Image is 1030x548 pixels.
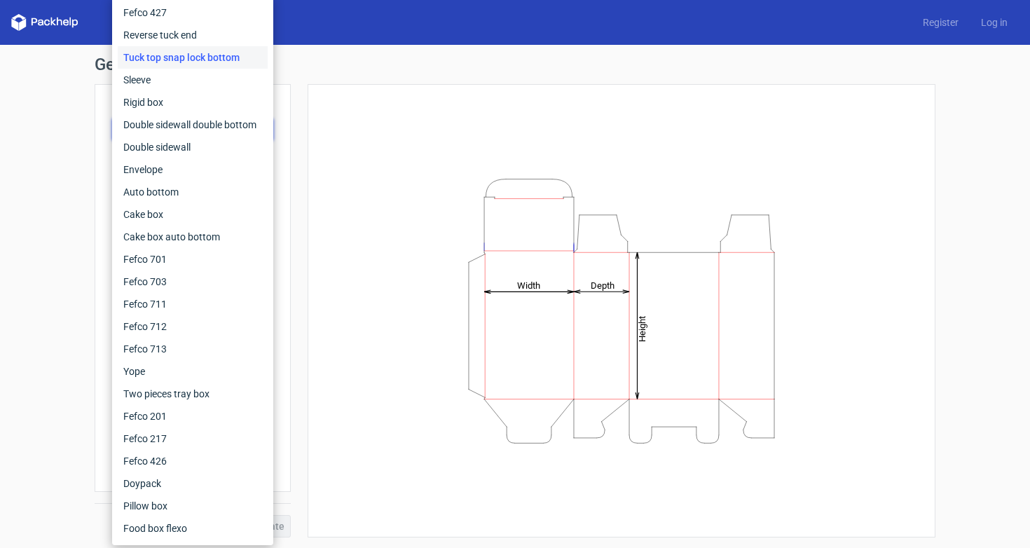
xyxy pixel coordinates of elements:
[118,91,268,114] div: Rigid box
[118,1,268,24] div: Fefco 427
[118,46,268,69] div: Tuck top snap lock bottom
[118,69,268,91] div: Sleeve
[912,15,970,29] a: Register
[118,427,268,450] div: Fefco 217
[95,56,935,73] h1: Generate new dieline
[118,203,268,226] div: Cake box
[637,315,647,341] tspan: Height
[591,280,614,290] tspan: Depth
[118,450,268,472] div: Fefco 426
[118,114,268,136] div: Double sidewall double bottom
[118,360,268,383] div: Yope
[118,495,268,517] div: Pillow box
[118,405,268,427] div: Fefco 201
[517,280,540,290] tspan: Width
[118,158,268,181] div: Envelope
[970,15,1019,29] a: Log in
[118,270,268,293] div: Fefco 703
[118,181,268,203] div: Auto bottom
[118,136,268,158] div: Double sidewall
[118,24,268,46] div: Reverse tuck end
[118,472,268,495] div: Doypack
[118,338,268,360] div: Fefco 713
[118,315,268,338] div: Fefco 712
[118,226,268,248] div: Cake box auto bottom
[118,383,268,405] div: Two pieces tray box
[118,293,268,315] div: Fefco 711
[118,248,268,270] div: Fefco 701
[101,15,160,29] a: Dielines
[118,517,268,540] div: Food box flexo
